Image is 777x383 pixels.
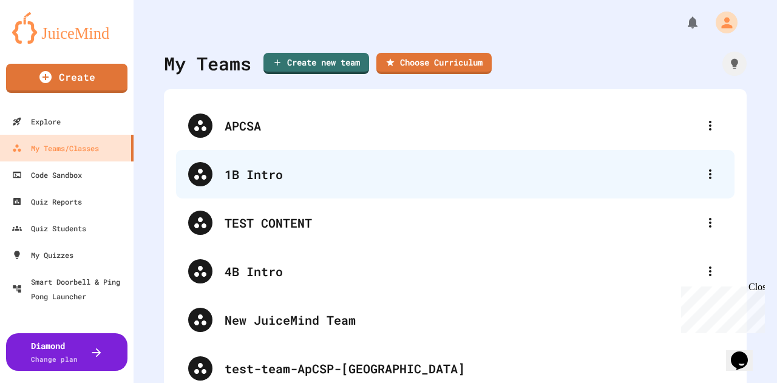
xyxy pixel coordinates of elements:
[31,339,78,365] div: Diamond
[176,101,735,150] div: APCSA
[176,150,735,198] div: 1B Intro
[176,296,735,344] div: New JuiceMind Team
[31,354,78,364] span: Change plan
[376,53,492,74] a: Choose Curriculum
[12,221,86,236] div: Quiz Students
[12,12,121,44] img: logo-orange.svg
[663,12,703,33] div: My Notifications
[6,64,127,93] a: Create
[225,262,698,280] div: 4B Intro
[225,359,722,378] div: test-team-ApCSP-[GEOGRAPHIC_DATA]
[164,50,251,77] div: My Teams
[12,274,129,303] div: Smart Doorbell & Ping Pong Launcher
[225,117,698,135] div: APCSA
[12,114,61,129] div: Explore
[726,334,765,371] iframe: chat widget
[5,5,84,77] div: Chat with us now!Close
[263,53,369,74] a: Create new team
[12,141,99,155] div: My Teams/Classes
[676,282,765,333] iframe: chat widget
[176,247,735,296] div: 4B Intro
[12,168,82,182] div: Code Sandbox
[12,248,73,262] div: My Quizzes
[703,8,741,36] div: My Account
[12,194,82,209] div: Quiz Reports
[6,333,127,371] button: DiamondChange plan
[722,52,747,76] div: How it works
[225,214,698,232] div: TEST CONTENT
[176,198,735,247] div: TEST CONTENT
[225,311,722,329] div: New JuiceMind Team
[225,165,698,183] div: 1B Intro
